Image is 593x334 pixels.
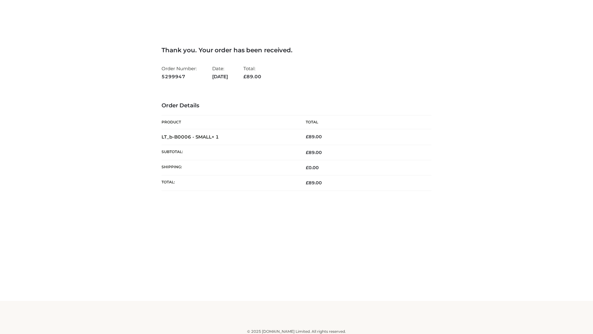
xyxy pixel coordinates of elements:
[296,115,431,129] th: Total
[162,134,219,140] strong: LT_b-B0006 - SMALL
[306,150,322,155] span: 89.00
[243,74,246,79] span: £
[243,63,261,82] li: Total:
[212,63,228,82] li: Date:
[162,63,197,82] li: Order Number:
[306,165,319,170] bdi: 0.00
[162,73,197,81] strong: 5299947
[162,102,431,109] h3: Order Details
[306,165,309,170] span: £
[306,134,322,139] bdi: 89.00
[306,134,309,139] span: £
[306,180,322,186] span: 89.00
[212,134,219,140] strong: × 1
[212,73,228,81] strong: [DATE]
[162,175,296,191] th: Total:
[162,115,296,129] th: Product
[162,46,431,54] h3: Thank you. Your order has been received.
[162,145,296,160] th: Subtotal:
[243,74,261,79] span: 89.00
[162,160,296,175] th: Shipping:
[306,180,309,186] span: £
[306,150,309,155] span: £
